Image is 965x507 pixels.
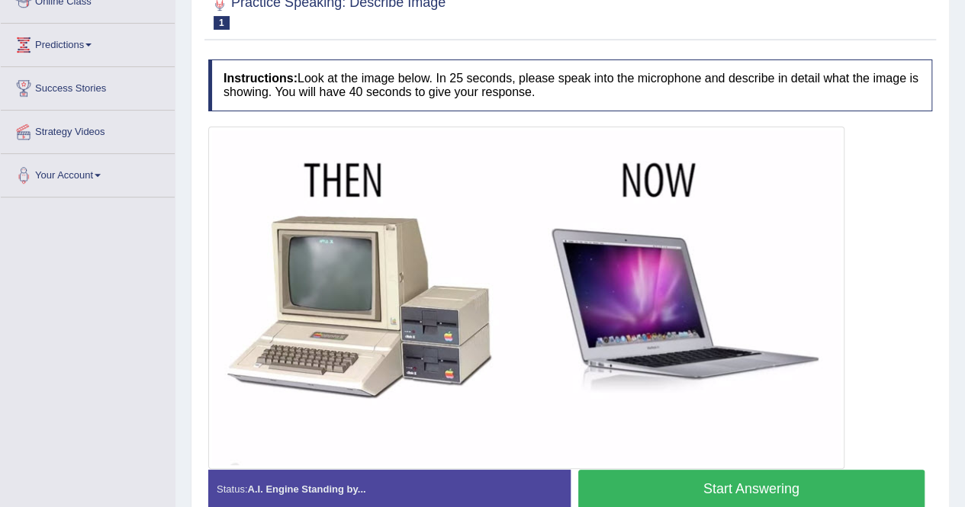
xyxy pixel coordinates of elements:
h4: Look at the image below. In 25 seconds, please speak into the microphone and describe in detail w... [208,59,932,111]
a: Predictions [1,24,175,62]
span: 1 [214,16,230,30]
a: Success Stories [1,67,175,105]
b: Instructions: [224,72,298,85]
strong: A.I. Engine Standing by... [247,483,365,495]
a: Your Account [1,154,175,192]
a: Strategy Videos [1,111,175,149]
